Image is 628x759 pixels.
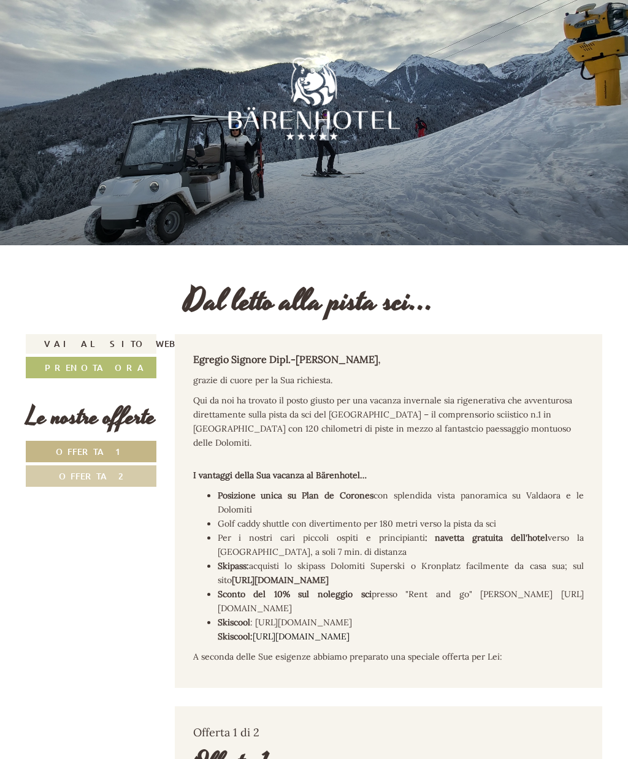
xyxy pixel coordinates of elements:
strong: I vantaggi della Sua vacanza al Bärenhotel… [193,470,367,481]
strong: Sconto del 10% sul noleggio sci [218,589,372,600]
span: Offerta 1 di 2 [193,725,259,739]
span: presso "Rent and go" [PERSON_NAME] [URL][DOMAIN_NAME] [218,589,584,614]
span: Per i nostri cari piccoli ospiti e principianti verso la [GEOGRAPHIC_DATA], a soli 7 min. di dist... [218,532,584,557]
div: Le nostre offerte [26,400,156,435]
a: [URL][DOMAIN_NAME] [253,631,350,642]
strong: Skiscool [218,617,250,628]
span: acquisti lo skipass Dolomiti Superski o Kronplatz facilmente da casa sua; sul sito [218,560,584,585]
span: A seconda delle Sue esigenze abbiamo preparato una speciale offerta per Lei: [193,651,502,662]
strong: Egregio Signore Dipl.-[PERSON_NAME] [193,353,380,365]
a: Vai al sito web [26,334,156,354]
a: Prenota ora [26,357,156,378]
em: , [378,354,380,365]
strong: [URL][DOMAIN_NAME] [232,574,329,585]
h1: Dal letto alla pista sci... [184,285,434,319]
strong: Skiscool: [218,631,253,642]
span: con splendida vista panoramica su Valdaora e le Dolomiti [218,490,584,515]
span: Skipass: [218,560,249,571]
span: Offerta 1 [56,446,126,457]
span: Qui da noi ha trovato il posto giusto per una vacanza invernale sia rigenerativa che avventurosa ... [193,395,572,448]
span: grazie di cuore per la Sua richiesta. [193,375,332,386]
span: Posizione unica su Plan de Corones [218,490,373,501]
span: Offerta 2 [59,470,123,482]
span: : [URL][DOMAIN_NAME] [218,617,352,642]
span: Golf caddy shuttle con divertimento per 180 metri verso la pista da sci [218,518,496,529]
strong: : navetta gratuita dell'hotel [425,532,548,543]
